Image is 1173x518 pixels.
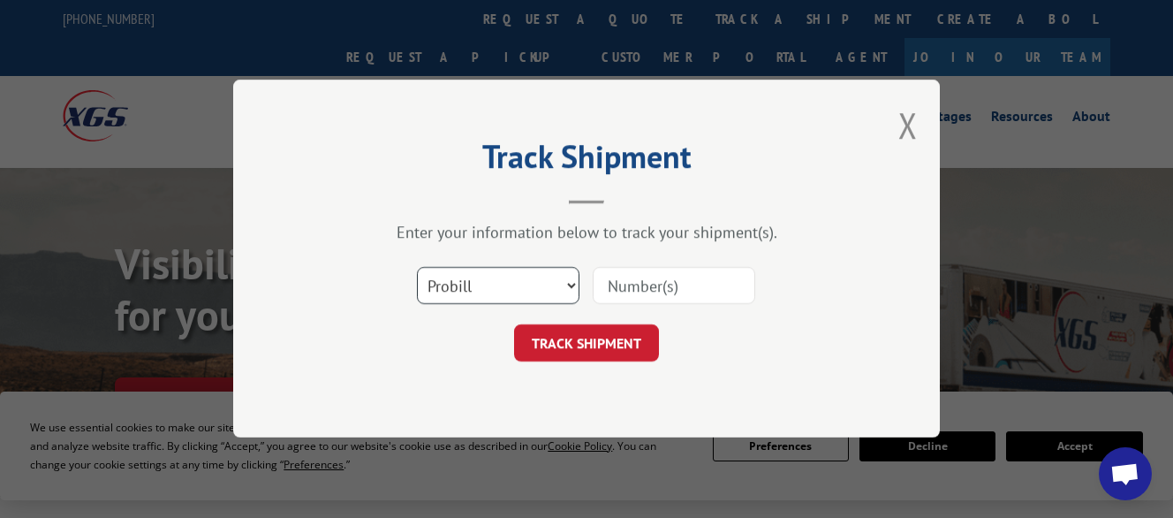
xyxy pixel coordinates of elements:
input: Number(s) [593,268,755,305]
div: Open chat [1099,447,1152,500]
button: Close modal [898,102,918,149]
div: Enter your information below to track your shipment(s). [322,223,851,243]
button: TRACK SHIPMENT [514,325,659,362]
h2: Track Shipment [322,144,851,178]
